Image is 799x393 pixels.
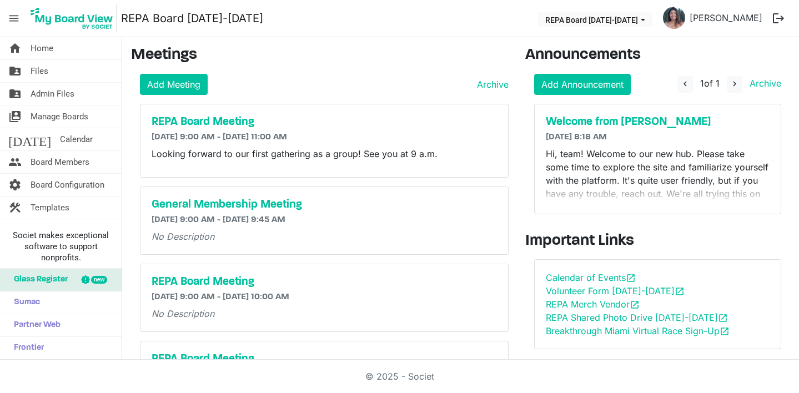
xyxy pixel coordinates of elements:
img: My Board View Logo [27,4,117,32]
span: Admin Files [31,83,74,105]
span: [DATE] 8:18 AM [546,133,607,142]
span: open_in_new [626,273,636,283]
p: Looking forward to our first gathering as a group! See you at 9 a.m. [152,147,497,160]
span: Templates [31,196,69,219]
a: General Membership Meeting [152,198,497,211]
p: No Description [152,230,497,243]
img: YcOm1LtmP80IA-PKU6h1PJ--Jn-4kuVIEGfr0aR6qQTzM5pdw1I7-_SZs6Ee-9uXvl2a8gAPaoRLVNHcOWYtXg_thumb.png [663,7,685,29]
a: © 2025 - Societ [365,371,434,382]
span: Files [31,60,48,82]
span: Board Configuration [31,174,104,196]
span: Frontier [8,337,44,359]
p: Hi, team! Welcome to our new hub. Please take some time to explore the site and familiarize yours... [546,147,770,254]
a: REPA Shared Photo Drive [DATE]-[DATE]open_in_new [546,312,728,323]
span: Calendar [60,128,93,150]
h6: [DATE] 9:00 AM - [DATE] 10:00 AM [152,292,497,303]
span: of 1 [700,78,720,89]
span: open_in_new [720,326,730,336]
h3: Important Links [525,232,790,251]
span: navigate_before [680,79,690,89]
span: navigate_next [730,79,740,89]
span: Partner Web [8,314,61,336]
a: [PERSON_NAME] [685,7,767,29]
a: My Board View Logo [27,4,121,32]
h6: [DATE] 9:00 AM - [DATE] 11:00 AM [152,132,497,143]
span: Glass Register [8,269,68,291]
a: Archive [473,78,509,91]
span: open_in_new [718,313,728,323]
a: Volunteer Form [DATE]-[DATE]open_in_new [546,285,685,296]
span: open_in_new [675,286,685,296]
span: Sumac [8,291,40,314]
button: logout [767,7,790,30]
button: navigate_next [727,76,742,93]
span: switch_account [8,105,22,128]
span: Board Members [31,151,89,173]
a: REPA Board [DATE]-[DATE] [121,7,263,29]
span: construction [8,196,22,219]
a: REPA Board Meeting [152,115,497,129]
span: Societ makes exceptional software to support nonprofits. [5,230,117,263]
p: No Description [152,307,497,320]
span: 1 [700,78,704,89]
h6: [DATE] 9:00 AM - [DATE] 9:45 AM [152,215,497,225]
a: Add Meeting [140,74,208,95]
span: menu [3,8,24,29]
a: Welcome from [PERSON_NAME] [546,115,770,129]
div: new [91,276,107,284]
a: Add Announcement [534,74,631,95]
a: Calendar of Eventsopen_in_new [546,272,636,283]
span: Manage Boards [31,105,88,128]
span: Home [31,37,53,59]
span: people [8,151,22,173]
h3: Announcements [525,46,790,65]
h3: Meetings [131,46,509,65]
span: home [8,37,22,59]
span: folder_shared [8,60,22,82]
a: Breakthrough Miami Virtual Race Sign-Upopen_in_new [546,325,730,336]
button: REPA Board 2025-2026 dropdownbutton [538,12,652,27]
a: REPA Board Meeting [152,352,497,366]
span: [DATE] [8,128,51,150]
span: settings [8,174,22,196]
span: folder_shared [8,83,22,105]
span: open_in_new [630,300,640,310]
a: REPA Board Meeting [152,275,497,289]
button: navigate_before [677,76,693,93]
a: REPA Merch Vendoropen_in_new [546,299,640,310]
a: Archive [745,78,781,89]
